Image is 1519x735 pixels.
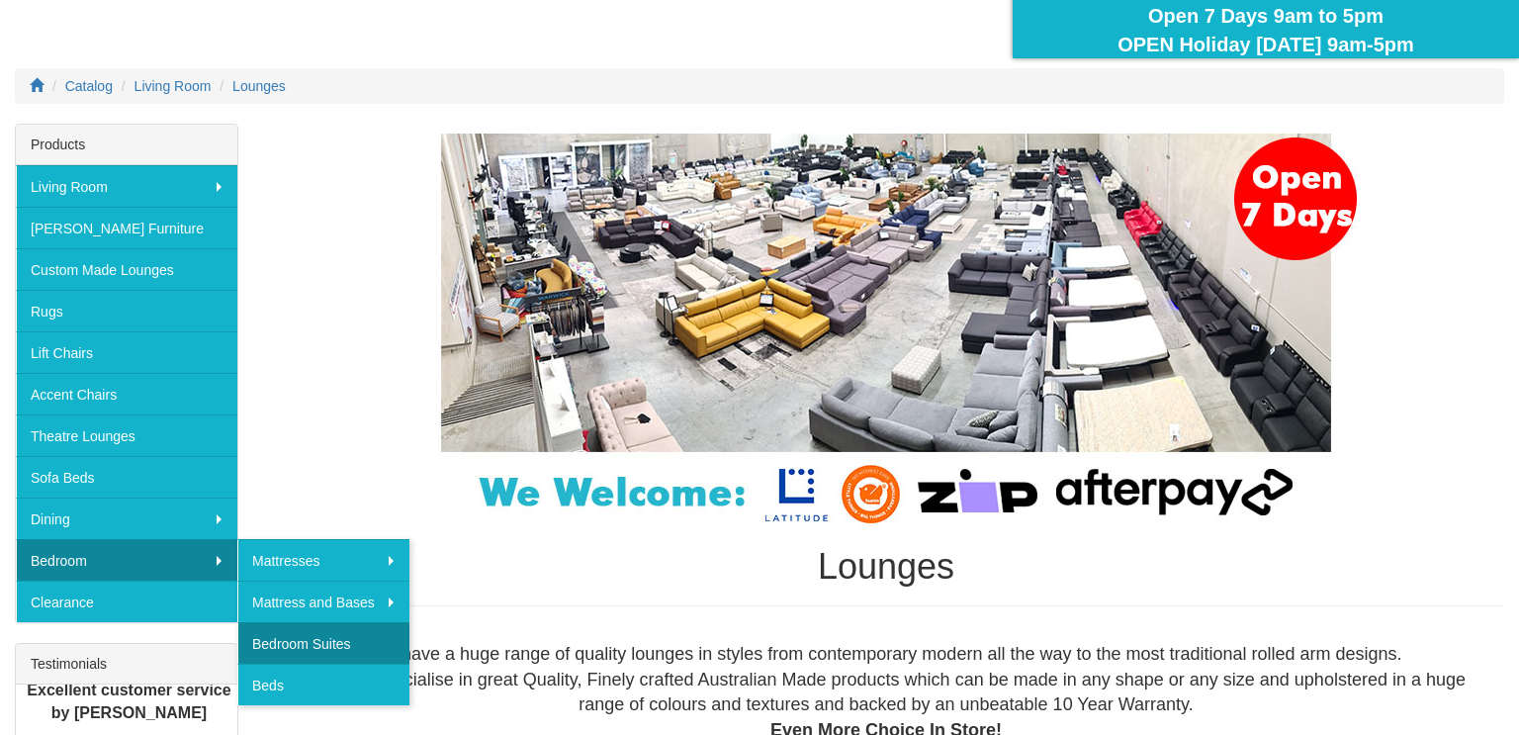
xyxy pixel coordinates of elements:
[237,539,409,581] a: Mattresses
[16,539,237,581] a: Bedroom
[237,664,409,705] a: Beds
[16,414,237,456] a: Theatre Lounges
[16,498,237,539] a: Dining
[237,622,409,664] a: Bedroom Suites
[237,581,409,622] a: Mattress and Bases
[134,78,212,94] a: Living Room
[16,644,237,685] div: Testimonials
[16,331,237,373] a: Lift Chairs
[16,373,237,414] a: Accent Chairs
[16,290,237,331] a: Rugs
[268,547,1504,587] h1: Lounges
[392,134,1381,527] img: Lounges
[16,456,237,498] a: Sofa Beds
[232,78,286,94] a: Lounges
[16,165,237,207] a: Living Room
[65,78,113,94] a: Catalog
[27,682,230,721] b: Excellent customer service by [PERSON_NAME]
[16,125,237,165] div: Products
[16,207,237,248] a: [PERSON_NAME] Furniture
[16,248,237,290] a: Custom Made Lounges
[16,581,237,622] a: Clearance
